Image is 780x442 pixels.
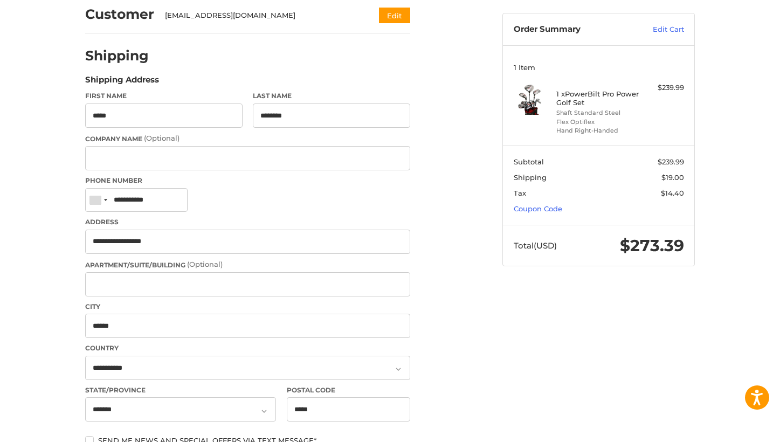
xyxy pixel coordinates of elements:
label: Phone Number [85,176,410,185]
button: Edit [379,8,410,23]
h4: 1 x PowerBilt Pro Power Golf Set [556,89,639,107]
span: $19.00 [661,173,684,182]
span: $14.40 [661,189,684,197]
div: $239.99 [641,82,684,93]
label: Postal Code [287,385,411,395]
span: Subtotal [514,157,544,166]
h3: 1 Item [514,63,684,72]
label: State/Province [85,385,276,395]
label: Address [85,217,410,227]
label: Apartment/Suite/Building [85,259,410,270]
a: Coupon Code [514,204,562,213]
h3: Order Summary [514,24,630,35]
li: Flex Optiflex [556,118,639,127]
small: (Optional) [187,260,223,268]
iframe: Google Customer Reviews [691,413,780,442]
h2: Customer [85,6,154,23]
span: Total (USD) [514,240,557,251]
div: [EMAIL_ADDRESS][DOMAIN_NAME] [165,10,358,21]
label: Company Name [85,133,410,144]
legend: Shipping Address [85,74,159,91]
li: Hand Right-Handed [556,126,639,135]
li: Shaft Standard Steel [556,108,639,118]
span: $273.39 [620,236,684,255]
label: City [85,302,410,312]
label: Last Name [253,91,410,101]
h2: Shipping [85,47,149,64]
small: (Optional) [144,134,180,142]
span: Tax [514,189,526,197]
a: Edit Cart [630,24,684,35]
label: Country [85,343,410,353]
span: $239.99 [658,157,684,166]
span: Shipping [514,173,547,182]
label: First Name [85,91,243,101]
